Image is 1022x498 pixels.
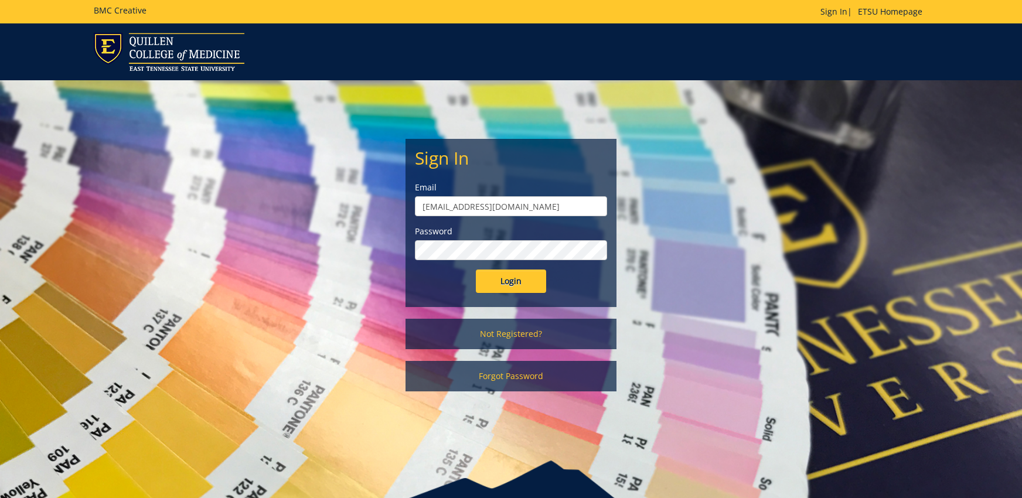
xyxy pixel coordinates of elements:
[94,6,147,15] h5: BMC Creative
[415,148,607,168] h2: Sign In
[415,182,607,193] label: Email
[820,6,847,17] a: Sign In
[406,361,616,391] a: Forgot Password
[476,270,546,293] input: Login
[852,6,928,17] a: ETSU Homepage
[415,226,607,237] label: Password
[94,33,244,71] img: ETSU logo
[406,319,616,349] a: Not Registered?
[820,6,928,18] p: |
